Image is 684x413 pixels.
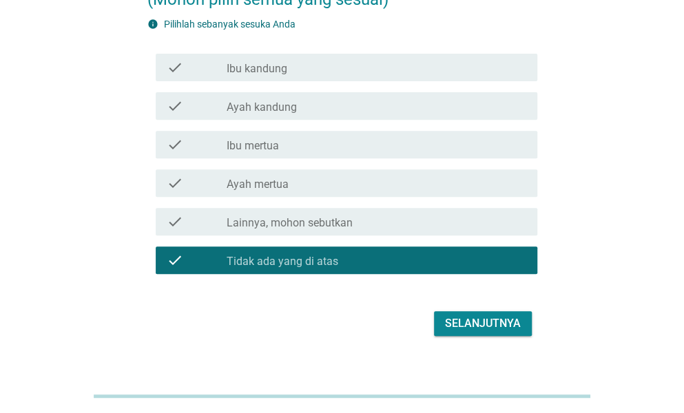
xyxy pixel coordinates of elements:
i: check [167,252,183,268]
label: Ayah mertua [227,178,289,191]
label: Pilihlah sebanyak sesuka Anda [164,19,296,30]
i: check [167,98,183,114]
label: Ibu mertua [227,139,279,153]
i: check [167,136,183,153]
label: Tidak ada yang di atas [227,255,338,268]
i: check [167,175,183,191]
button: Selanjutnya [434,311,532,336]
i: info [147,19,158,30]
i: check [167,59,183,76]
label: Lainnya, mohon sebutkan [227,216,353,230]
i: check [167,213,183,230]
label: Ayah kandung [227,100,297,114]
div: Selanjutnya [445,315,521,332]
label: Ibu kandung [227,62,287,76]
